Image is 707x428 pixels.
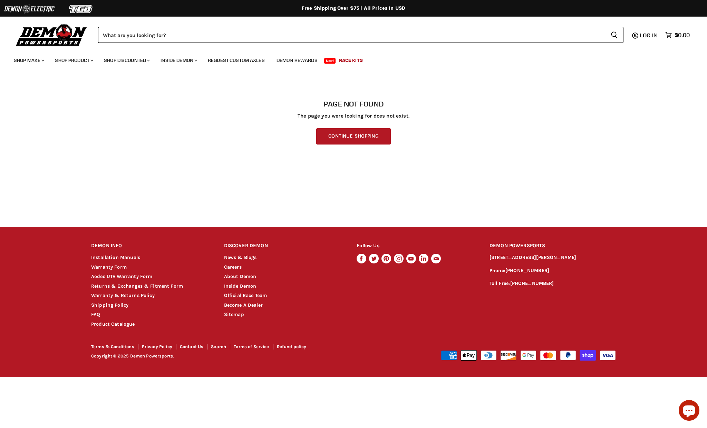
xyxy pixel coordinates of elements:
span: New! [324,58,336,64]
a: Shop Discounted [99,53,154,67]
img: Demon Electric Logo 2 [3,2,55,16]
a: Race Kits [334,53,368,67]
p: Toll Free: [490,280,616,288]
a: Sitemap [224,311,244,317]
img: Demon Powersports [14,22,89,47]
a: News & Blogs [224,254,257,260]
a: [PHONE_NUMBER] [510,280,554,286]
a: Careers [224,264,242,270]
a: Refund policy [277,344,307,349]
h2: DEMON POWERSPORTS [490,238,616,254]
p: The page you were looking for does not exist. [91,113,616,119]
h2: Follow Us [357,238,476,254]
nav: Footer [91,344,354,352]
a: Inside Demon [224,283,256,289]
a: Log in [637,32,662,38]
a: Warranty & Returns Policy [91,292,155,298]
a: Continue Shopping [316,128,390,145]
a: Returns & Exchanges & Fitment Form [91,283,183,289]
img: TGB Logo 2 [55,2,107,16]
a: About Demon [224,273,256,279]
a: Search [211,344,226,349]
h2: DISCOVER DEMON [224,238,344,254]
a: Privacy Policy [142,344,172,349]
inbox-online-store-chat: Shopify online store chat [677,400,701,422]
a: Shop Make [9,53,48,67]
a: Terms of Service [234,344,269,349]
form: Product [98,27,623,43]
a: Shipping Policy [91,302,128,308]
a: Warranty Form [91,264,127,270]
a: Request Custom Axles [203,53,270,67]
h1: Page not found [91,100,616,108]
input: Search [98,27,605,43]
h2: DEMON INFO [91,238,211,254]
a: Shop Product [50,53,97,67]
a: FAQ [91,311,100,317]
a: Terms & Conditions [91,344,134,349]
a: [PHONE_NUMBER] [505,268,549,273]
p: Phone: [490,267,616,275]
a: Aodes UTV Warranty Form [91,273,152,279]
a: Inside Demon [155,53,201,67]
span: Log in [640,32,658,39]
p: Copyright © 2025 Demon Powersports. [91,354,354,359]
div: Free Shipping Over $75 | All Prices In USD [77,5,630,11]
a: $0.00 [662,30,693,40]
button: Search [605,27,623,43]
a: Contact Us [180,344,204,349]
ul: Main menu [9,50,688,67]
a: Become A Dealer [224,302,263,308]
span: $0.00 [675,32,690,38]
a: Official Race Team [224,292,267,298]
a: Demon Rewards [271,53,323,67]
p: [STREET_ADDRESS][PERSON_NAME] [490,254,616,262]
a: Installation Manuals [91,254,140,260]
a: Product Catalogue [91,321,135,327]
